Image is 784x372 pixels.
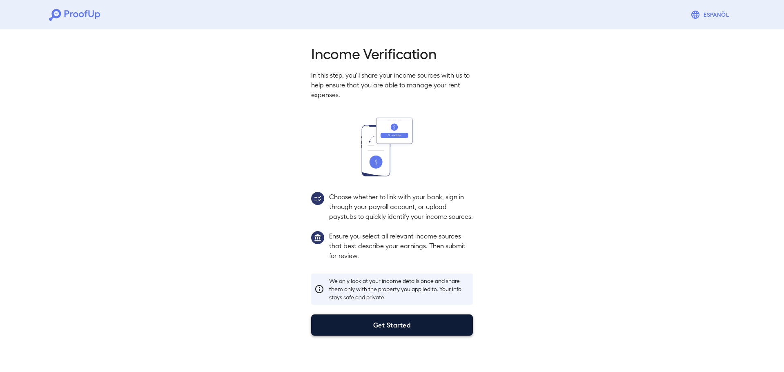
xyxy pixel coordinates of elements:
[329,277,470,301] p: We only look at your income details once and share them only with the property you applied to. Yo...
[311,314,473,336] button: Get Started
[687,7,735,23] button: Espanõl
[311,192,324,205] img: group2.svg
[311,231,324,244] img: group1.svg
[311,44,473,62] h2: Income Verification
[311,70,473,100] p: In this step, you'll share your income sources with us to help ensure that you are able to manage...
[361,118,423,176] img: transfer_money.svg
[329,192,473,221] p: Choose whether to link with your bank, sign in through your payroll account, or upload paystubs t...
[329,231,473,261] p: Ensure you select all relevant income sources that best describe your earnings. Then submit for r...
